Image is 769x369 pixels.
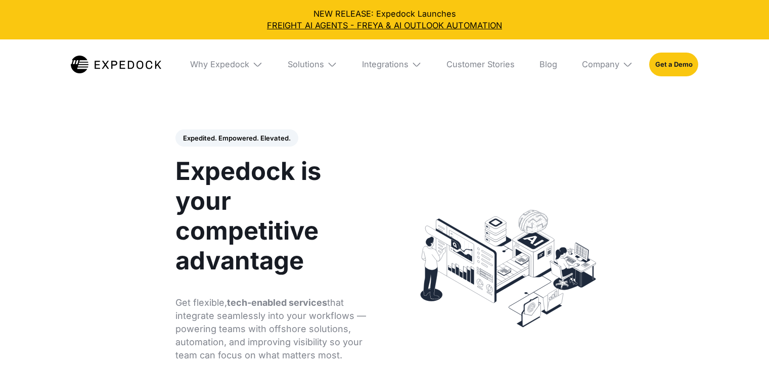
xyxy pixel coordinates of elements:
[8,20,760,31] a: FREIGHT AI AGENTS - FREYA & AI OUTLOOK AUTOMATION
[288,59,324,69] div: Solutions
[175,157,374,275] h1: Expedock is your competitive advantage
[227,297,327,308] strong: tech-enabled services
[362,59,409,69] div: Integrations
[438,39,523,89] a: Customer Stories
[8,8,760,31] div: NEW RELEASE: Expedock Launches
[582,59,619,69] div: Company
[649,53,698,76] a: Get a Demo
[531,39,566,89] a: Blog
[190,59,249,69] div: Why Expedock
[175,296,374,362] p: Get flexible, that integrate seamlessly into your workflows — powering teams with offshore soluti...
